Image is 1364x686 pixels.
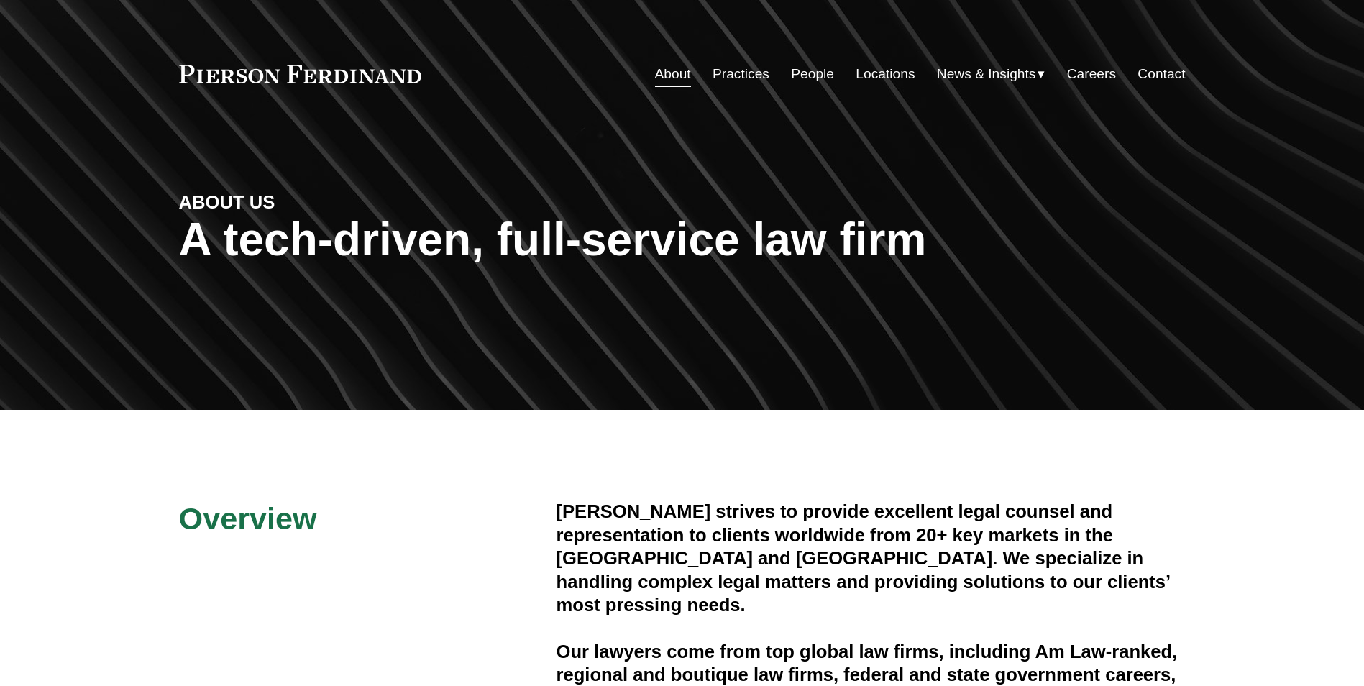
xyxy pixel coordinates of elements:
[937,62,1036,87] span: News & Insights
[179,192,275,212] strong: ABOUT US
[856,60,915,88] a: Locations
[557,500,1186,616] h4: [PERSON_NAME] strives to provide excellent legal counsel and representation to clients worldwide ...
[1067,60,1116,88] a: Careers
[937,60,1045,88] a: folder dropdown
[179,501,317,536] span: Overview
[713,60,769,88] a: Practices
[791,60,834,88] a: People
[655,60,691,88] a: About
[179,214,1186,266] h1: A tech-driven, full-service law firm
[1138,60,1185,88] a: Contact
